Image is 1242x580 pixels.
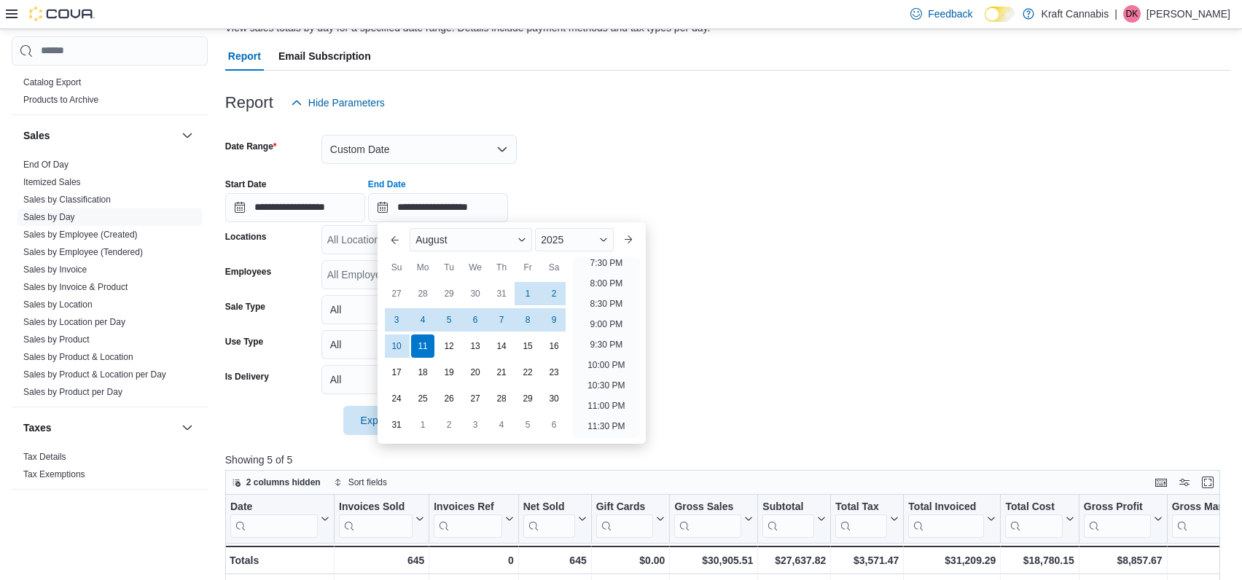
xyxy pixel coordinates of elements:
div: day-26 [437,387,461,410]
button: Next month [617,228,640,251]
div: $27,637.82 [762,552,826,569]
div: day-13 [464,334,487,358]
div: Sa [542,256,566,279]
span: Products to Archive [23,94,98,106]
span: August [415,234,448,246]
div: day-22 [516,361,539,384]
span: Tax Details [23,451,66,463]
a: Sales by Employee (Created) [23,230,138,240]
div: day-27 [464,387,487,410]
div: $0.00 [595,552,665,569]
span: End Of Day [23,159,69,171]
span: Sales by Employee (Created) [23,229,138,240]
p: | [1114,5,1117,23]
div: day-16 [542,334,566,358]
li: 11:00 PM [582,397,630,415]
div: Sales [12,156,208,407]
span: Feedback [928,7,972,21]
span: Sales by Product per Day [23,386,122,398]
button: Gross Profit [1084,500,1163,537]
span: Itemized Sales [23,176,81,188]
label: End Date [368,179,406,190]
span: Sales by Product & Location [23,351,133,363]
label: Start Date [225,179,267,190]
span: Sales by Location per Day [23,316,125,328]
span: Email Subscription [278,42,371,71]
div: day-28 [490,387,513,410]
input: Press the down key to enter a popover containing a calendar. Press the escape key to close the po... [368,193,508,222]
button: All [321,330,517,359]
li: 7:30 PM [584,254,628,272]
div: day-28 [411,282,434,305]
img: Cova [29,7,95,21]
div: Taxes [12,448,208,489]
div: Invoices Sold [339,500,413,514]
input: Dark Mode [985,7,1015,22]
li: 9:30 PM [584,336,628,353]
div: day-2 [437,413,461,436]
span: Sales by Employee (Tendered) [23,246,143,258]
div: day-25 [411,387,434,410]
div: day-4 [490,413,513,436]
label: Use Type [225,336,263,348]
div: Subtotal [762,500,814,537]
a: End Of Day [23,160,69,170]
div: day-8 [516,308,539,332]
a: Sales by Day [23,212,75,222]
div: day-30 [542,387,566,410]
div: Fr [516,256,539,279]
div: We [464,256,487,279]
div: day-5 [516,413,539,436]
div: day-30 [464,282,487,305]
div: day-19 [437,361,461,384]
ul: Time [573,257,639,438]
p: Kraft Cannabis [1042,5,1109,23]
button: Display options [1176,474,1193,491]
a: Sales by Product & Location per Day [23,369,166,380]
div: day-27 [385,282,408,305]
div: Net Sold [523,500,574,537]
div: day-18 [411,361,434,384]
label: Employees [225,266,271,278]
a: Sales by Invoice [23,264,87,275]
a: Sales by Product & Location [23,352,133,362]
div: Total Tax [835,500,887,537]
span: Sales by Product [23,334,90,345]
span: Export [352,406,416,435]
a: Products to Archive [23,95,98,105]
button: Total Tax [835,500,899,537]
button: Net Sold [523,500,586,537]
a: Sales by Invoice & Product [23,282,128,292]
span: 2025 [541,234,563,246]
div: Products [12,74,208,114]
div: August, 2025 [383,281,567,438]
h3: Sales [23,128,50,143]
div: Gross Profit [1084,500,1151,537]
button: Invoices Ref [434,500,513,537]
span: Sales by Day [23,211,75,223]
li: 9:00 PM [584,316,628,333]
div: day-2 [542,282,566,305]
span: Catalog Export [23,77,81,88]
div: Net Sold [523,500,574,514]
div: day-3 [464,413,487,436]
div: 0 [434,552,513,569]
div: day-12 [437,334,461,358]
div: day-1 [516,282,539,305]
div: Total Invoiced [908,500,984,514]
a: Sales by Location [23,299,93,310]
p: Showing 5 of 5 [225,452,1230,467]
div: day-29 [437,282,461,305]
span: 2 columns hidden [246,477,321,488]
div: day-10 [385,334,408,358]
div: day-17 [385,361,408,384]
div: Gross Profit [1084,500,1151,514]
button: 2 columns hidden [226,474,327,491]
div: $18,780.15 [1005,552,1074,569]
span: Sales by Invoice & Product [23,281,128,293]
button: Total Invoiced [908,500,996,537]
button: Hide Parameters [285,88,391,117]
h3: Report [225,94,273,111]
button: Taxes [179,419,196,436]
